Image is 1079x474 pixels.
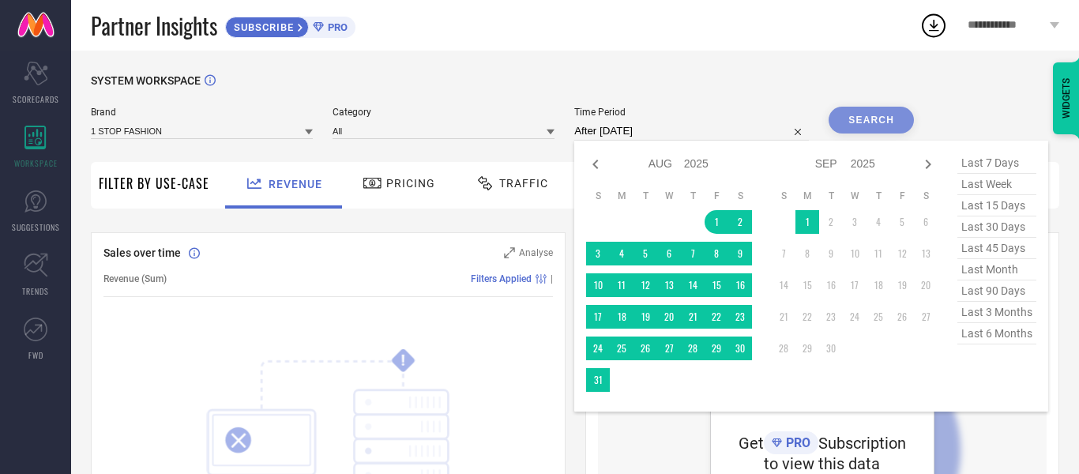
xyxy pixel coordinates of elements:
[795,337,819,360] td: Mon Sep 29 2025
[957,216,1036,238] span: last 30 days
[867,242,890,265] td: Thu Sep 11 2025
[681,190,705,202] th: Thursday
[772,242,795,265] td: Sun Sep 07 2025
[586,155,605,174] div: Previous month
[914,210,938,234] td: Sat Sep 06 2025
[586,368,610,392] td: Sun Aug 31 2025
[957,323,1036,344] span: last 6 months
[764,454,880,473] span: to view this data
[657,242,681,265] td: Wed Aug 06 2025
[819,242,843,265] td: Tue Sep 09 2025
[843,242,867,265] td: Wed Sep 10 2025
[728,210,752,234] td: Sat Aug 02 2025
[914,190,938,202] th: Saturday
[795,273,819,297] td: Mon Sep 15 2025
[103,246,181,259] span: Sales over time
[504,247,515,258] svg: Zoom
[610,337,633,360] td: Mon Aug 25 2025
[586,337,610,360] td: Sun Aug 24 2025
[867,273,890,297] td: Thu Sep 18 2025
[586,273,610,297] td: Sun Aug 10 2025
[957,238,1036,259] span: last 45 days
[867,305,890,329] td: Thu Sep 25 2025
[574,107,809,118] span: Time Period
[957,174,1036,195] span: last week
[586,242,610,265] td: Sun Aug 03 2025
[14,157,58,169] span: WORKSPACE
[890,190,914,202] th: Friday
[99,174,209,193] span: Filter By Use-Case
[13,93,59,105] span: SCORECARDS
[957,195,1036,216] span: last 15 days
[610,305,633,329] td: Mon Aug 18 2025
[957,259,1036,280] span: last month
[471,273,532,284] span: Filters Applied
[890,210,914,234] td: Fri Sep 05 2025
[772,305,795,329] td: Sun Sep 21 2025
[705,190,728,202] th: Friday
[681,337,705,360] td: Thu Aug 28 2025
[795,190,819,202] th: Monday
[819,337,843,360] td: Tue Sep 30 2025
[610,273,633,297] td: Mon Aug 11 2025
[610,242,633,265] td: Mon Aug 04 2025
[681,305,705,329] td: Thu Aug 21 2025
[681,242,705,265] td: Thu Aug 07 2025
[519,247,553,258] span: Analyse
[681,273,705,297] td: Thu Aug 14 2025
[867,190,890,202] th: Thursday
[586,305,610,329] td: Sun Aug 17 2025
[333,107,555,118] span: Category
[795,242,819,265] td: Mon Sep 08 2025
[890,242,914,265] td: Fri Sep 12 2025
[633,190,657,202] th: Tuesday
[795,305,819,329] td: Mon Sep 22 2025
[633,337,657,360] td: Tue Aug 26 2025
[890,273,914,297] td: Fri Sep 19 2025
[91,107,313,118] span: Brand
[386,177,435,190] span: Pricing
[28,349,43,361] span: FWD
[914,242,938,265] td: Sat Sep 13 2025
[957,302,1036,323] span: last 3 months
[919,155,938,174] div: Next month
[633,305,657,329] td: Tue Aug 19 2025
[819,190,843,202] th: Tuesday
[91,9,217,42] span: Partner Insights
[843,305,867,329] td: Wed Sep 24 2025
[574,122,809,141] input: Select time period
[633,273,657,297] td: Tue Aug 12 2025
[12,221,60,233] span: SUGGESTIONS
[728,337,752,360] td: Sat Aug 30 2025
[782,435,810,450] span: PRO
[226,21,298,33] span: SUBSCRIBE
[657,190,681,202] th: Wednesday
[914,305,938,329] td: Sat Sep 27 2025
[633,242,657,265] td: Tue Aug 05 2025
[819,273,843,297] td: Tue Sep 16 2025
[22,285,49,297] span: TRENDS
[657,273,681,297] td: Wed Aug 13 2025
[91,74,201,87] span: SYSTEM WORKSPACE
[225,13,355,38] a: SUBSCRIBEPRO
[772,273,795,297] td: Sun Sep 14 2025
[705,210,728,234] td: Fri Aug 01 2025
[103,273,167,284] span: Revenue (Sum)
[705,337,728,360] td: Fri Aug 29 2025
[843,210,867,234] td: Wed Sep 03 2025
[728,190,752,202] th: Saturday
[728,305,752,329] td: Sat Aug 23 2025
[586,190,610,202] th: Sunday
[610,190,633,202] th: Monday
[401,352,405,370] tspan: !
[914,273,938,297] td: Sat Sep 20 2025
[772,190,795,202] th: Sunday
[818,434,906,453] span: Subscription
[795,210,819,234] td: Mon Sep 01 2025
[867,210,890,234] td: Thu Sep 04 2025
[551,273,553,284] span: |
[819,210,843,234] td: Tue Sep 02 2025
[705,242,728,265] td: Fri Aug 08 2025
[739,434,764,453] span: Get
[728,273,752,297] td: Sat Aug 16 2025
